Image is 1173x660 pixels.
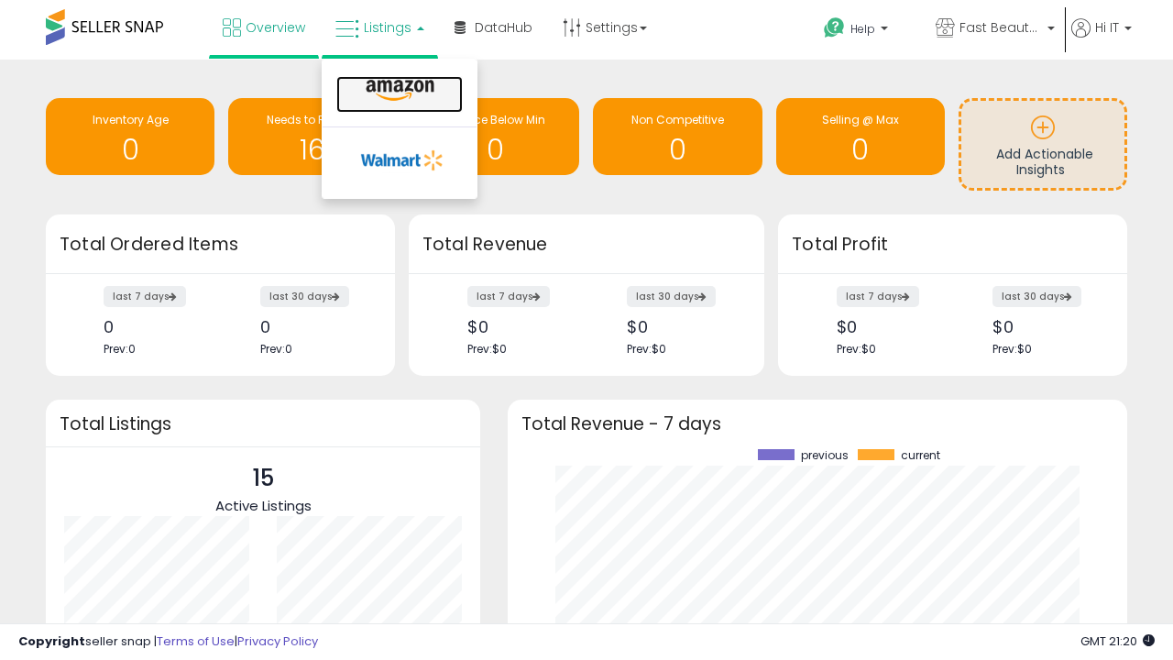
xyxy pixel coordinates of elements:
a: BB Price Below Min 0 [411,98,579,175]
i: Get Help [823,16,846,39]
span: Needs to Reprice [267,112,359,127]
label: last 30 days [627,286,716,307]
a: Hi IT [1071,18,1132,60]
a: Privacy Policy [237,632,318,650]
h3: Total Revenue [422,232,751,258]
span: Help [850,21,875,37]
div: 0 [260,317,363,336]
span: DataHub [475,18,532,37]
label: last 30 days [992,286,1081,307]
span: Inventory Age [93,112,169,127]
h1: 0 [602,135,752,165]
span: Active Listings [215,496,312,515]
h1: 0 [785,135,936,165]
div: seller snap | | [18,633,318,651]
a: Non Competitive 0 [593,98,762,175]
h3: Total Listings [60,417,466,431]
h3: Total Ordered Items [60,232,381,258]
span: previous [801,449,849,462]
label: last 7 days [104,286,186,307]
span: Prev: $0 [467,341,507,357]
span: Prev: $0 [627,341,666,357]
span: Add Actionable Insights [996,145,1093,180]
span: Selling @ Max [822,112,899,127]
a: Help [809,3,919,60]
h3: Total Profit [792,232,1113,258]
a: Add Actionable Insights [961,101,1124,188]
p: 15 [215,461,312,496]
div: 0 [104,317,206,336]
label: last 30 days [260,286,349,307]
span: Prev: $0 [992,341,1032,357]
span: current [901,449,940,462]
a: Terms of Use [157,632,235,650]
label: last 7 days [837,286,919,307]
span: Overview [246,18,305,37]
h1: 16 [237,135,388,165]
div: $0 [467,317,573,336]
span: Hi IT [1095,18,1119,37]
a: Inventory Age 0 [46,98,214,175]
h1: 0 [420,135,570,165]
label: last 7 days [467,286,550,307]
span: Non Competitive [631,112,724,127]
strong: Copyright [18,632,85,650]
a: Selling @ Max 0 [776,98,945,175]
span: Fast Beauty ([GEOGRAPHIC_DATA]) [959,18,1042,37]
div: $0 [992,317,1095,336]
span: Listings [364,18,411,37]
span: 2025-10-6 21:20 GMT [1080,632,1155,650]
div: $0 [627,317,732,336]
span: Prev: 0 [260,341,292,357]
div: $0 [837,317,939,336]
h3: Total Revenue - 7 days [521,417,1113,431]
span: BB Price Below Min [444,112,545,127]
h1: 0 [55,135,205,165]
span: Prev: 0 [104,341,136,357]
a: Needs to Reprice 16 [228,98,397,175]
span: Prev: $0 [837,341,876,357]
